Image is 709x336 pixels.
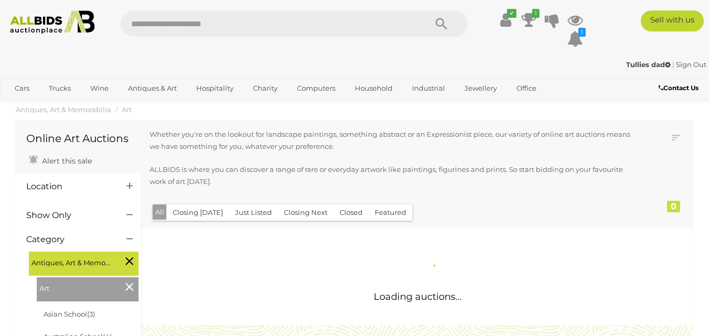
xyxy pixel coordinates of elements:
[578,28,586,37] i: 1
[189,80,240,97] a: Hospitality
[153,204,167,220] button: All
[26,211,111,220] h4: Show Only
[16,105,111,114] a: Antiques, Art & Memorabilia
[498,10,514,29] a: ✔
[150,128,633,153] p: Whether you're on the lookout for landscape paintings, something abstract or an Expressionist pie...
[150,164,633,188] p: ALLBIDS is where you can discover a range of rare or everyday artwork like paintings, figurines a...
[26,152,94,168] a: Alert this sale
[121,80,184,97] a: Antiques & Art
[521,10,537,29] a: 1
[567,29,583,48] a: 1
[8,97,43,114] a: Sports
[676,60,706,69] a: Sign Out
[659,84,699,92] b: Contact Us
[49,97,137,114] a: [GEOGRAPHIC_DATA]
[42,80,78,97] a: Trucks
[278,204,334,221] button: Closing Next
[667,201,680,212] div: 0
[26,133,131,144] h1: Online Art Auctions
[659,82,701,94] a: Contact Us
[8,80,36,97] a: Cars
[166,204,229,221] button: Closing [DATE]
[532,9,539,18] i: 1
[39,156,92,166] span: Alert this sale
[626,60,672,69] a: Tullies dad
[26,235,111,244] h4: Category
[87,310,95,318] span: (3)
[229,204,278,221] button: Just Listed
[39,280,118,295] span: Art
[641,10,704,31] a: Sell with us
[672,60,674,69] span: |
[44,310,95,318] a: Asian School(3)
[374,291,462,302] span: Loading auctions...
[348,80,399,97] a: Household
[507,9,516,18] i: ✔
[83,80,115,97] a: Wine
[458,80,504,97] a: Jewellery
[415,10,468,37] button: Search
[5,10,100,34] img: Allbids.com.au
[31,254,110,269] span: Antiques, Art & Memorabilia
[333,204,369,221] button: Closed
[510,80,543,97] a: Office
[246,80,284,97] a: Charity
[26,182,111,191] h4: Location
[626,60,671,69] strong: Tullies dad
[405,80,452,97] a: Industrial
[290,80,342,97] a: Computers
[368,204,412,221] button: Featured
[122,105,132,114] a: Art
